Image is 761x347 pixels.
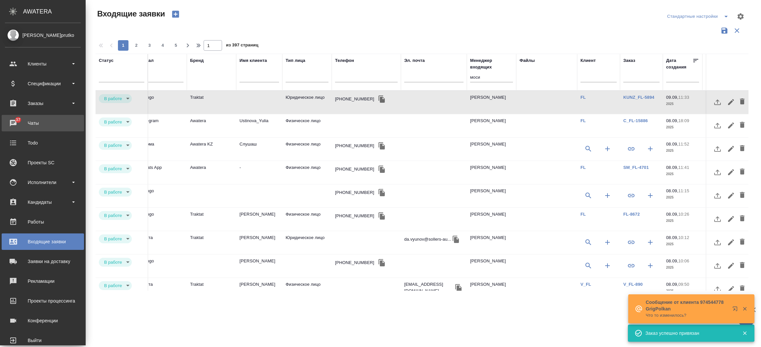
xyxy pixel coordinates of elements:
button: Создать клиента [600,258,615,274]
p: Сообщение от клиента 974544778 GrigPolkan [646,299,728,312]
button: Привязать к существующему заказу [623,258,639,274]
a: FL [580,165,586,170]
div: AWATERA [23,5,86,18]
p: 08.09, [666,282,678,287]
p: 08.09, [666,258,678,263]
button: Удалить [737,188,748,203]
td: Mango [137,254,187,278]
button: Привязать к существующему заказу [623,188,639,203]
div: [PHONE_NUMBER] [335,259,374,266]
div: В работе [99,211,132,220]
td: Whats App [137,161,187,184]
div: Выйти [5,335,81,345]
a: Заявки на доставку [2,253,84,270]
p: 08.09, [666,235,678,240]
div: Чаты [5,118,81,128]
td: [PERSON_NAME] [236,254,282,278]
div: Заказ успешно привязан [645,330,732,336]
span: 4 [157,42,168,49]
button: Загрузить файл [710,188,725,203]
div: [PHONE_NUMBER] [335,213,374,219]
button: В работе [102,213,124,218]
div: Кандидаты [5,197,81,207]
td: Слушаш [236,138,282,161]
p: 08.09, [666,165,678,170]
button: Сбросить фильтры [731,24,743,37]
button: Редактировать [725,164,737,180]
p: 10:26 [678,212,689,217]
div: [PHONE_NUMBER] [335,189,374,196]
button: Удалить [737,281,748,297]
button: Привязать к существующему заказу [623,141,639,157]
div: [PERSON_NAME]prutko [5,32,81,39]
button: Создать клиента [600,188,615,203]
div: [PHONE_NUMBER] [335,96,374,102]
p: 10:12 [678,235,689,240]
td: [PERSON_NAME] [467,161,516,184]
button: Создать [168,9,183,20]
button: Создать заказ [642,258,658,274]
td: Ustinova_Yulia [236,114,282,137]
button: Удалить [737,118,748,133]
button: В работе [102,283,124,288]
button: Загрузить файл [710,234,725,250]
div: Эл. почта [404,57,425,64]
button: Скопировать [377,211,387,221]
p: 2025 [666,124,699,131]
p: 08.09, [666,118,678,123]
p: 10:06 [678,258,689,263]
a: C_FL-15886 [623,118,648,123]
button: Создать клиента [600,234,615,250]
td: [PERSON_NAME] [236,231,282,254]
td: Traktat [187,231,236,254]
div: Имя клиента [240,57,267,64]
button: 4 [157,40,168,51]
button: Удалить [737,211,748,227]
p: 09.09, [666,95,678,100]
button: Редактировать [725,118,737,133]
td: Mango [137,184,187,207]
p: 2025 [666,194,699,201]
button: Загрузить файл [710,94,725,110]
p: da.vyunov@sollers-au... [404,236,451,243]
td: Физическое лицо [282,114,332,137]
a: Рекламации [2,273,84,289]
button: Закрыть [738,330,751,336]
p: 2025 [666,101,699,107]
button: Выбрать клиента [580,141,596,157]
p: 09:50 [678,282,689,287]
button: Скопировать [377,164,387,174]
button: Редактировать [725,281,737,297]
td: Физическое лицо [282,161,332,184]
div: Конференции [5,316,81,326]
button: Удалить [737,141,748,157]
td: Mango [137,91,187,114]
button: Создать заказ [642,141,658,157]
button: Скопировать [377,188,387,198]
button: Редактировать [725,234,737,250]
td: Юридическое лицо [282,91,332,114]
div: Телефон [335,57,354,64]
p: [EMAIL_ADDRESS][DOMAIN_NAME] [404,281,454,294]
td: Юридическое лицо [282,231,332,254]
span: 3 [144,42,155,49]
button: Скопировать [377,94,387,104]
p: 11:52 [678,142,689,147]
div: Клиенты [5,59,81,69]
a: Входящие заявки [2,233,84,250]
a: Работы [2,214,84,230]
span: Входящие заявки [96,9,165,19]
td: Awatera KZ [187,138,236,161]
p: 18:09 [678,118,689,123]
button: Создать заказ [642,188,658,203]
div: Заказ [623,57,635,64]
div: Проекты процессинга [5,296,81,306]
a: FL-8672 [623,212,640,217]
div: [PHONE_NUMBER] [335,166,374,173]
button: Редактировать [725,141,737,157]
div: Работы [5,217,81,227]
td: [PERSON_NAME] [236,278,282,301]
div: В работе [99,141,132,150]
div: В работе [99,164,132,173]
a: SM_FL-4701 [623,165,649,170]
